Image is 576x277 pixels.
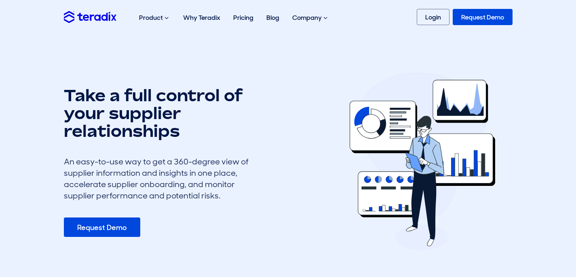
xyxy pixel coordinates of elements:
[350,73,495,251] img: erfx feature
[64,156,258,201] div: An easy-to-use way to get a 360-degree view of supplier information and insights in one place, ac...
[453,9,513,25] a: Request Demo
[260,5,286,30] a: Blog
[64,86,258,140] h1: Take a full control of your supplier relationships
[64,11,116,23] img: Teradix logo
[177,5,227,30] a: Why Teradix
[286,5,335,31] div: Company
[64,217,140,237] a: Request Demo
[133,5,177,31] div: Product
[417,9,449,25] a: Login
[227,5,260,30] a: Pricing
